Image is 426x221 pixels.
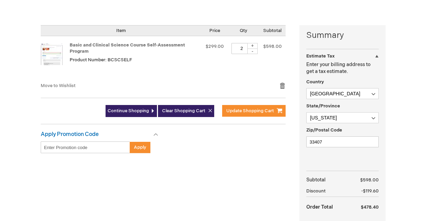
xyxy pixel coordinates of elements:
span: Subtotal [263,28,281,33]
span: $478.40 [361,204,379,210]
span: -$119.60 [361,188,379,194]
a: Basic and Clinical Science Course Self-Assessment Program [41,43,70,75]
th: Subtotal [306,175,347,186]
input: Qty [231,43,252,54]
p: Enter your billing address to get a tax estimate. [306,61,379,75]
span: Item [116,28,126,33]
span: $598.00 [263,44,282,49]
span: $299.00 [206,44,224,49]
span: $598.00 [360,177,379,183]
strong: Summary [306,30,379,41]
span: Update Shopping Cart [226,108,274,114]
span: Clear Shopping Cart [162,108,205,114]
strong: Estimate Tax [306,53,335,59]
button: Apply [130,141,150,153]
div: - [247,49,258,54]
span: State/Province [306,103,340,109]
img: Basic and Clinical Science Course Self-Assessment Program [41,43,63,65]
div: + [247,43,258,49]
span: Zip/Postal Code [306,127,342,133]
button: Update Shopping Cart [222,105,286,117]
button: Clear Shopping Cart [158,105,214,117]
span: Product Number: BCSCSELF [70,57,132,63]
a: Basic and Clinical Science Course Self-Assessment Program [70,42,185,54]
a: Continue Shopping [106,105,157,117]
span: Discount [306,188,326,194]
span: Continue Shopping [108,108,149,114]
input: Enter Promotion code [41,141,130,153]
span: Qty [240,28,247,33]
strong: Apply Promotion Code [41,131,99,138]
span: Price [209,28,220,33]
span: Country [306,79,324,85]
a: Move to Wishlist [41,83,76,88]
span: Apply [134,145,146,150]
strong: Order Total [306,201,333,213]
